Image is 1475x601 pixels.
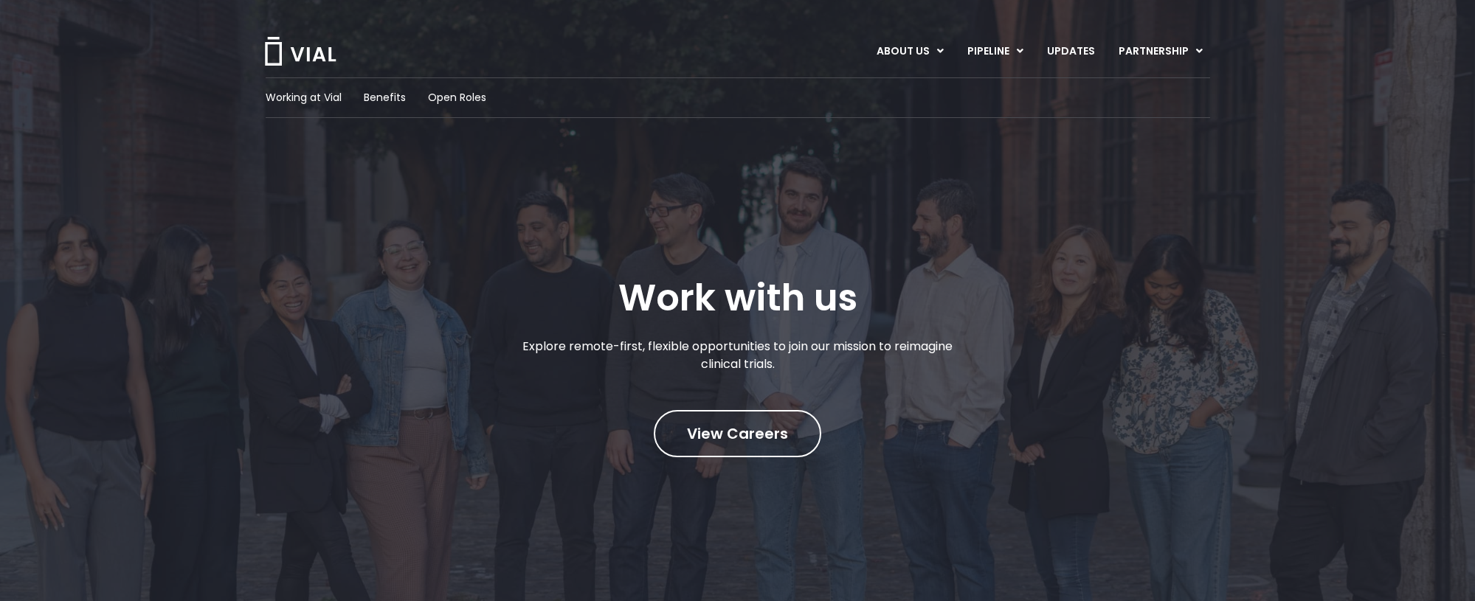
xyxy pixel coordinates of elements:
[428,90,486,105] a: Open Roles
[266,90,342,105] a: Working at Vial
[1107,39,1215,64] a: PARTNERSHIPMenu Toggle
[865,39,955,64] a: ABOUT USMenu Toggle
[1035,39,1106,64] a: UPDATES
[364,90,406,105] a: Benefits
[687,424,788,443] span: View Careers
[618,277,857,319] h1: Work with us
[263,37,337,66] img: Vial Logo
[956,39,1034,64] a: PIPELINEMenu Toggle
[507,338,968,373] p: Explore remote-first, flexible opportunities to join our mission to reimagine clinical trials.
[654,410,821,457] a: View Careers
